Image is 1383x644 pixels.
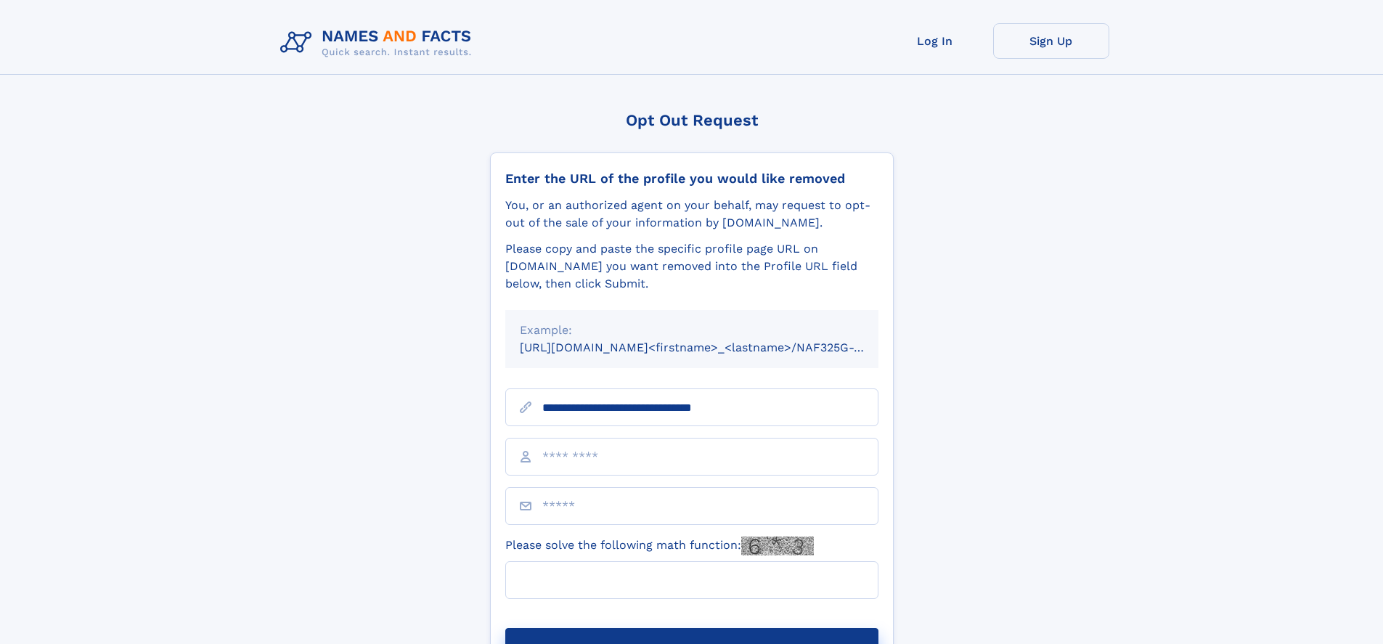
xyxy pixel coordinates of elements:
a: Sign Up [993,23,1109,59]
div: Opt Out Request [490,111,894,129]
div: You, or an authorized agent on your behalf, may request to opt-out of the sale of your informatio... [505,197,878,232]
small: [URL][DOMAIN_NAME]<firstname>_<lastname>/NAF325G-xxxxxxxx [520,341,906,354]
label: Please solve the following math function: [505,537,814,555]
div: Enter the URL of the profile you would like removed [505,171,878,187]
img: Logo Names and Facts [274,23,484,62]
div: Please copy and paste the specific profile page URL on [DOMAIN_NAME] you want removed into the Pr... [505,240,878,293]
a: Log In [877,23,993,59]
div: Example: [520,322,864,339]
